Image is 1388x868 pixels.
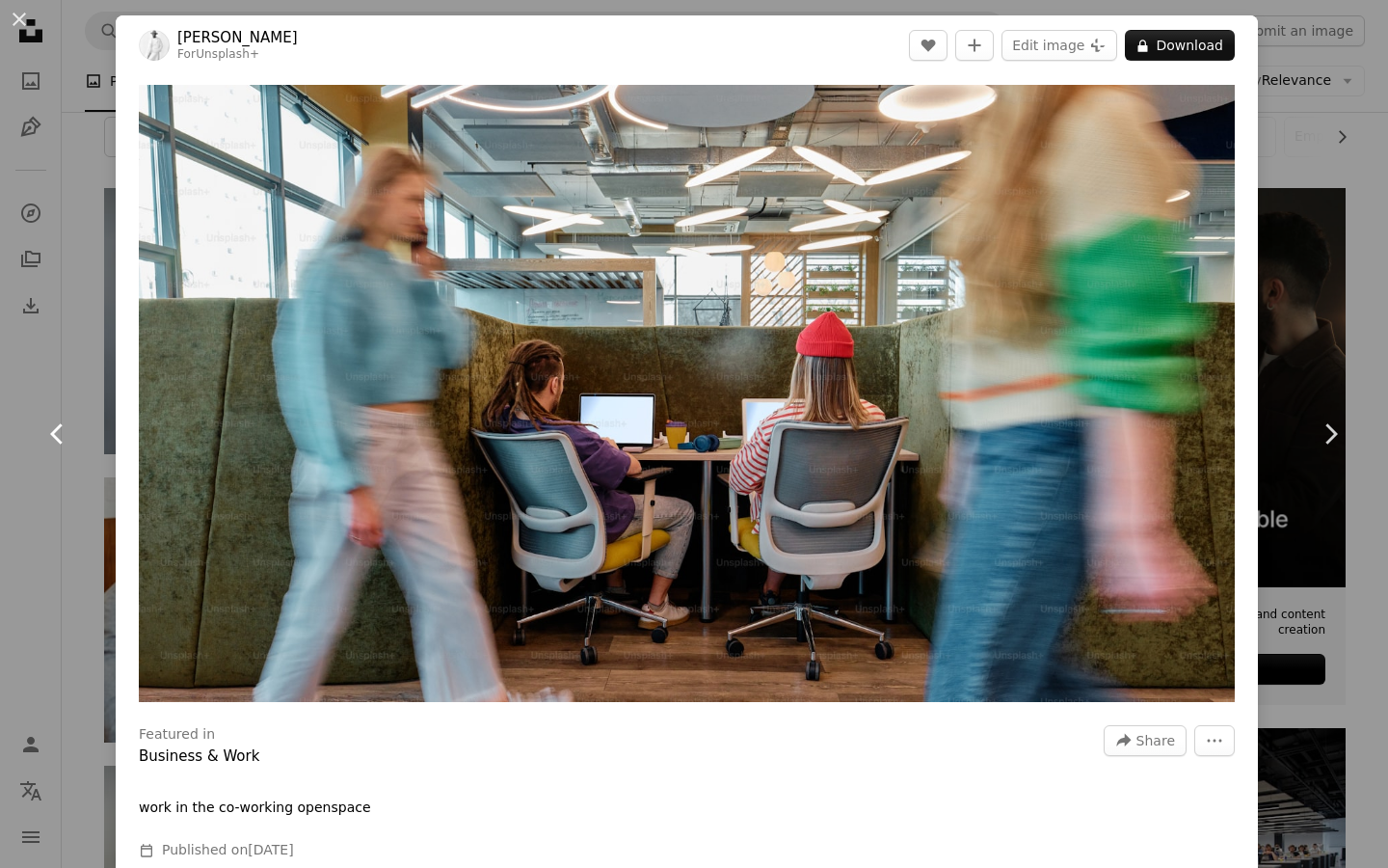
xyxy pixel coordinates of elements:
h3: Featured in [139,725,215,745]
a: Unsplash+ [196,47,259,61]
span: Published on [162,842,294,857]
button: More Actions [1194,725,1235,756]
button: Add to Collection [955,30,994,61]
a: Business & Work [139,747,259,765]
button: Zoom in on this image [139,85,1235,702]
span: Share [1136,726,1175,755]
a: [PERSON_NAME] [177,28,298,47]
button: Share this image [1104,725,1187,756]
img: Go to Andrej Lišakov's profile [139,30,170,61]
button: Edit image [1001,30,1117,61]
button: Download [1125,30,1235,61]
time: February 23, 2023 at 11:44:40 PM GMT+5:30 [248,842,293,857]
a: Next [1272,341,1388,527]
div: For [177,47,298,63]
img: a group of people sitting at desks in an office [139,85,1235,702]
p: work in the co-working openspace [139,799,371,818]
button: Like [909,30,948,61]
